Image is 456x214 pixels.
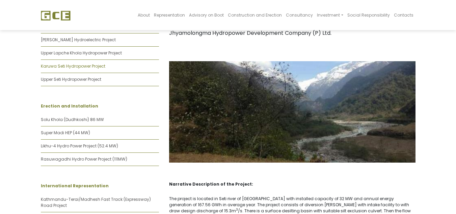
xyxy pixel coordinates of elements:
a: [PERSON_NAME] Hydroelectric Project [41,37,116,43]
p: Erection and Installation [41,103,159,109]
span: Social Responsibility [347,12,390,18]
span: Contacts [394,12,413,18]
a: Likhu-4 Hydro Power Project (52.4 MW) [41,143,118,149]
a: Upper Lapche Khola Hydropower Project [41,50,122,56]
a: Kathmandu-Terai/Madhesh Fast Track (Expressway) Road Project [41,196,151,208]
img: GCE Group [41,10,71,21]
a: About [136,2,152,28]
span: Investment [317,12,340,18]
span: Construction and Erection [228,12,282,18]
a: Consultancy [284,2,315,28]
a: Rasuwagadhi Hydro Power Project (111MW) [41,156,127,162]
a: Upper Seti Hydropower Project [41,76,101,82]
span: Advisory on Boot [189,12,224,18]
a: Investment [315,2,345,28]
span: Consultancy [286,12,313,18]
a: Advisory on Boot [187,2,226,28]
img: %E0%A4%95%E0%A4%B0%E0%A5%82%E0%A4%B5%E0%A4%BE-%E0%A4%B8%E0%A5%87%E0%A4%A4%E0%A5%80.jpg [169,61,415,163]
a: Karuwa Seti Hydropower Project [41,63,105,69]
a: Representation [152,2,187,28]
span: Representation [154,12,185,18]
h3: Jhyamolongma Hydropower Development Company (P) Ltd. [169,30,415,36]
a: Solu Khola (Dudhkoshi) 86 MW [41,117,104,122]
a: Super Madi HEP (44 MW) [41,130,90,136]
strong: Narrative Description of the Project: [169,181,253,187]
a: Social Responsibility [345,2,392,28]
a: Contacts [392,2,415,28]
a: Construction and Erection [226,2,284,28]
sup: 3 [236,208,238,212]
span: About [138,12,150,18]
p: International Representation [41,183,159,189]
